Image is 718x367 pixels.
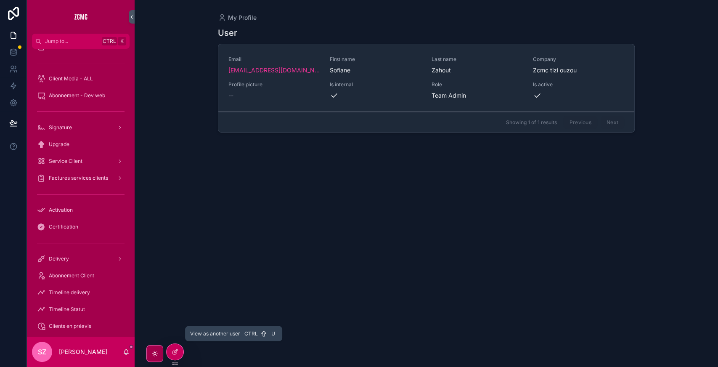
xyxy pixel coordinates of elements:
span: Last name [432,56,523,63]
span: Ctrl [102,37,117,45]
button: Jump to...CtrlK [32,34,130,49]
span: Activation [49,207,73,213]
span: Abonnement Client [49,272,94,279]
a: Service Client [32,154,130,169]
span: Abonnement - Dev web [49,92,105,99]
img: App logo [74,10,87,24]
a: [EMAIL_ADDRESS][DOMAIN_NAME] [228,66,320,74]
a: My Profile [218,13,257,22]
a: Clients en préavis [32,319,130,334]
span: Sofiane [330,66,421,74]
span: Ctrl [244,330,259,338]
span: Delivery [49,255,69,262]
span: Upgrade [49,141,69,148]
div: scrollable content [27,49,135,337]
a: Certification [32,219,130,234]
a: Abonnement - Dev web [32,88,130,103]
span: U [270,330,276,337]
span: Team Admin [432,91,466,100]
span: Is internal [330,81,421,88]
span: Is active [533,81,624,88]
span: Profile picture [228,81,320,88]
a: Timeline Statut [32,302,130,317]
span: SZ [38,347,46,357]
span: Role [432,81,523,88]
span: Showing 1 of 1 results [506,119,556,126]
span: View as another user [190,330,240,337]
a: Email[EMAIL_ADDRESS][DOMAIN_NAME]First nameSofianeLast nameZahoutCompanyZcmc tizi ouzouProfile pi... [218,44,634,112]
span: Zcmc tizi ouzou [533,66,577,74]
span: Service Client [49,158,82,165]
span: Certification [49,223,78,230]
span: Client Media - ALL [49,75,93,82]
span: Zahout [432,66,523,74]
span: Timeline Statut [49,306,85,313]
span: Jump to... [45,38,98,45]
p: [PERSON_NAME] [59,348,107,356]
span: Factures services clients [49,175,108,181]
span: -- [228,91,233,100]
span: First name [330,56,421,63]
a: Activation [32,202,130,218]
a: Abonnement Client [32,268,130,283]
span: Timeline delivery [49,289,90,296]
span: Company [533,56,624,63]
a: Timeline delivery [32,285,130,300]
h1: User [218,27,237,39]
span: My Profile [228,13,257,22]
span: Clients en préavis [49,323,91,330]
a: Signature [32,120,130,135]
span: Email [228,56,320,63]
span: K [119,38,125,45]
a: Upgrade [32,137,130,152]
span: Signature [49,124,72,131]
a: Factures services clients [32,170,130,186]
a: Client Media - ALL [32,71,130,86]
a: Delivery [32,251,130,266]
